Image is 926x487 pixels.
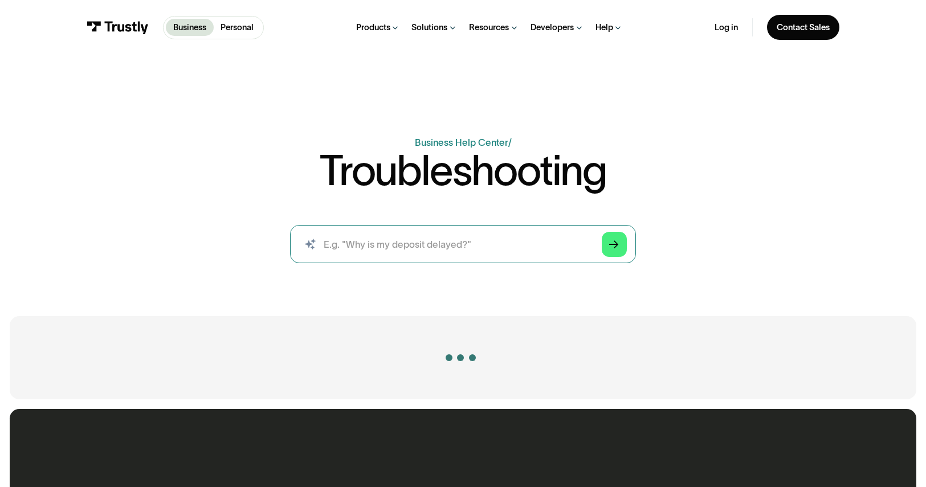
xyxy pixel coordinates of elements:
[221,21,254,34] p: Personal
[290,225,637,263] input: search
[214,19,261,36] a: Personal
[595,22,613,33] div: Help
[531,22,574,33] div: Developers
[715,22,738,33] a: Log in
[356,22,390,33] div: Products
[469,22,509,33] div: Resources
[508,137,512,148] div: /
[290,225,637,263] form: Search
[767,15,839,40] a: Contact Sales
[166,19,213,36] a: Business
[320,150,607,191] h1: Troubleshooting
[173,21,206,34] p: Business
[87,21,149,34] img: Trustly Logo
[777,22,830,33] div: Contact Sales
[411,22,447,33] div: Solutions
[415,137,508,148] a: Business Help Center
